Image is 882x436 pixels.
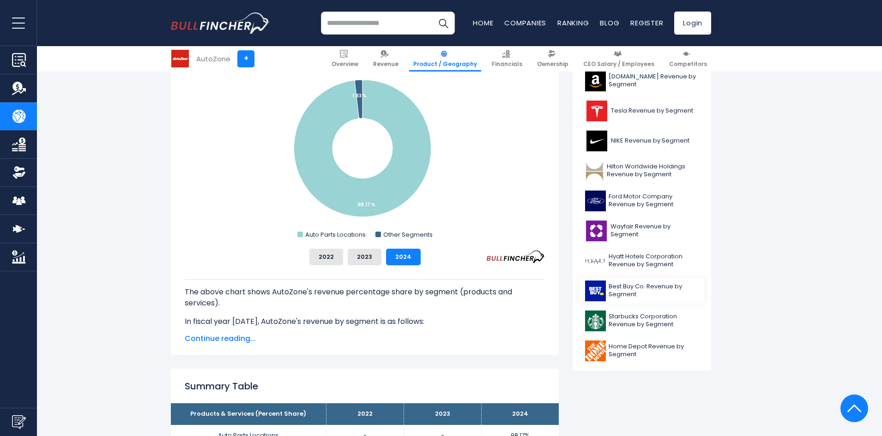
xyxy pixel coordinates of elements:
[373,60,399,68] span: Revenue
[585,71,606,91] img: AMZN logo
[185,333,545,344] span: Continue reading...
[327,46,362,72] a: Overview
[585,161,604,181] img: HLT logo
[537,60,568,68] span: Ownership
[185,379,545,393] h2: Summary Table
[580,158,704,184] a: Hilton Worldwide Holdings Revenue by Segment
[305,230,366,239] text: Auto Parts Locations
[580,68,704,94] a: [DOMAIN_NAME] Revenue by Segment
[609,193,699,209] span: Ford Motor Company Revenue by Segment
[585,281,606,301] img: BBY logo
[609,343,699,358] span: Home Depot Revenue by Segment
[585,221,608,241] img: W logo
[609,313,699,328] span: Starbucks Corporation Revenue by Segment
[580,308,704,334] a: Starbucks Corporation Revenue by Segment
[488,46,526,72] a: Financials
[580,248,704,274] a: Hyatt Hotels Corporation Revenue by Segment
[557,18,589,28] a: Ranking
[185,279,545,412] div: The for AutoZone is the Auto Parts Locations, which represents 98.17% of its total revenue. The f...
[357,201,375,208] tspan: 98.17 %
[583,60,654,68] span: CEO Salary / Employees
[404,403,481,425] th: 2023
[12,166,26,179] img: Ownership
[185,57,545,241] svg: AutoZone's Revenue Share by Segment
[171,12,270,34] a: Go to homepage
[579,46,658,72] a: CEO Salary / Employees
[171,50,189,67] img: AZO logo
[580,98,704,124] a: Tesla Revenue by Segment
[630,18,663,28] a: Register
[580,338,704,364] a: Home Depot Revenue by Segment
[481,403,559,425] th: 2024
[326,403,404,425] th: 2022
[185,316,545,327] p: In fiscal year [DATE], AutoZone's revenue by segment is as follows:
[171,403,326,425] th: Products & Services (Percent Share)
[611,107,693,115] span: Tesla Revenue by Segment
[171,12,270,34] img: bullfincher logo
[580,278,704,304] a: Best Buy Co. Revenue by Segment
[185,287,545,309] p: The above chart shows AutoZone's revenue percentage share by segment (products and services).
[473,18,493,28] a: Home
[585,251,606,271] img: H logo
[585,340,606,361] img: HD logo
[580,188,704,214] a: Ford Motor Company Revenue by Segment
[609,283,699,299] span: Best Buy Co. Revenue by Segment
[609,73,699,89] span: [DOMAIN_NAME] Revenue by Segment
[580,218,704,244] a: Wayfair Revenue by Segment
[585,101,608,121] img: TSLA logo
[585,131,608,151] img: NKE logo
[432,12,455,35] button: Search
[309,249,343,265] button: 2022
[413,60,477,68] span: Product / Geography
[585,311,606,331] img: SBUX logo
[492,60,522,68] span: Financials
[674,12,711,35] a: Login
[332,60,358,68] span: Overview
[609,253,699,269] span: Hyatt Hotels Corporation Revenue by Segment
[600,18,619,28] a: Blog
[533,46,573,72] a: Ownership
[669,60,707,68] span: Competitors
[580,128,704,154] a: NIKE Revenue by Segment
[383,230,433,239] text: Other Segments
[237,50,254,67] a: +
[369,46,403,72] a: Revenue
[665,46,711,72] a: Competitors
[386,249,421,265] button: 2024
[348,249,381,265] button: 2023
[504,18,546,28] a: Companies
[196,54,230,64] div: AutoZone
[610,223,699,239] span: Wayfair Revenue by Segment
[611,137,689,145] span: NIKE Revenue by Segment
[352,92,367,99] tspan: 1.83 %
[607,163,699,179] span: Hilton Worldwide Holdings Revenue by Segment
[409,46,481,72] a: Product / Geography
[585,191,606,211] img: F logo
